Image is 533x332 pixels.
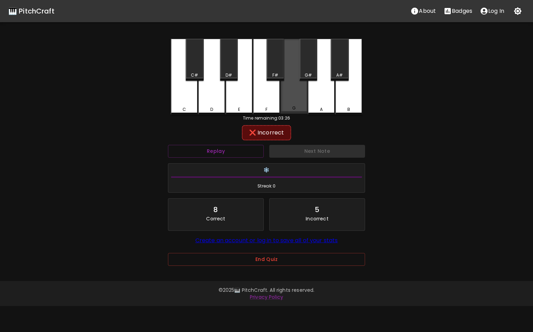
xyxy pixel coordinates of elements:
[440,4,476,18] button: Stats
[171,115,362,121] div: Time remaining: 03:26
[272,72,278,78] div: F#
[8,6,54,17] a: 🎹 PitchCraft
[336,72,343,78] div: A#
[476,4,508,18] button: account of current user
[67,287,466,294] p: © 2025 🎹 PitchCraft. All rights reserved.
[168,253,365,266] button: End Quiz
[250,294,283,300] a: Privacy Policy
[265,106,268,113] div: F
[245,129,288,137] div: ❌ Incorrect
[226,72,232,78] div: D#
[183,106,186,113] div: C
[210,106,213,113] div: D
[306,215,328,222] p: Incorrect
[213,204,218,215] div: 8
[419,7,436,15] p: About
[171,166,362,174] h6: ❄️
[488,7,504,15] p: Log In
[171,183,362,190] span: Streak: 0
[238,106,240,113] div: E
[191,72,198,78] div: C#
[320,106,323,113] div: A
[195,236,338,244] a: Create an account or log in to save all of your stats
[452,7,472,15] p: Badges
[407,4,440,18] button: About
[168,145,264,158] button: Replay
[206,215,225,222] p: Correct
[315,204,319,215] div: 5
[292,105,296,111] div: G
[305,72,312,78] div: G#
[347,106,350,113] div: B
